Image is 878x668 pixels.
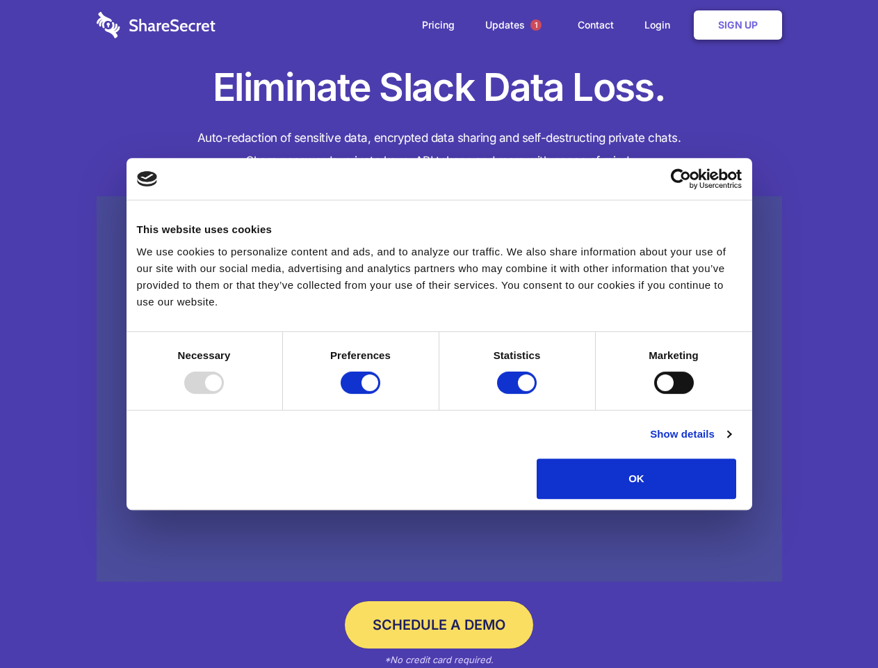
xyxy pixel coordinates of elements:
em: *No credit card required. [384,654,494,665]
strong: Statistics [494,349,541,361]
h1: Eliminate Slack Data Loss. [97,63,782,113]
div: This website uses cookies [137,221,742,238]
a: Pricing [408,3,469,47]
a: Sign Up [694,10,782,40]
div: We use cookies to personalize content and ads, and to analyze our traffic. We also share informat... [137,244,742,310]
a: Schedule a Demo [345,601,533,649]
a: Usercentrics Cookiebot - opens in a new window [620,168,742,189]
strong: Marketing [649,349,699,361]
h4: Auto-redaction of sensitive data, encrypted data sharing and self-destructing private chats. Shar... [97,127,782,173]
button: OK [537,459,736,499]
img: logo [137,171,158,186]
a: Contact [564,3,628,47]
a: Login [631,3,691,47]
img: logo-wordmark-white-trans-d4663122ce5f474addd5e946df7df03e33cb6a1c49d2221995e7729f52c070b2.svg [97,12,216,38]
strong: Preferences [330,349,391,361]
a: Show details [650,426,731,443]
a: Wistia video thumbnail [97,196,782,582]
span: 1 [530,19,542,31]
strong: Necessary [178,349,231,361]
